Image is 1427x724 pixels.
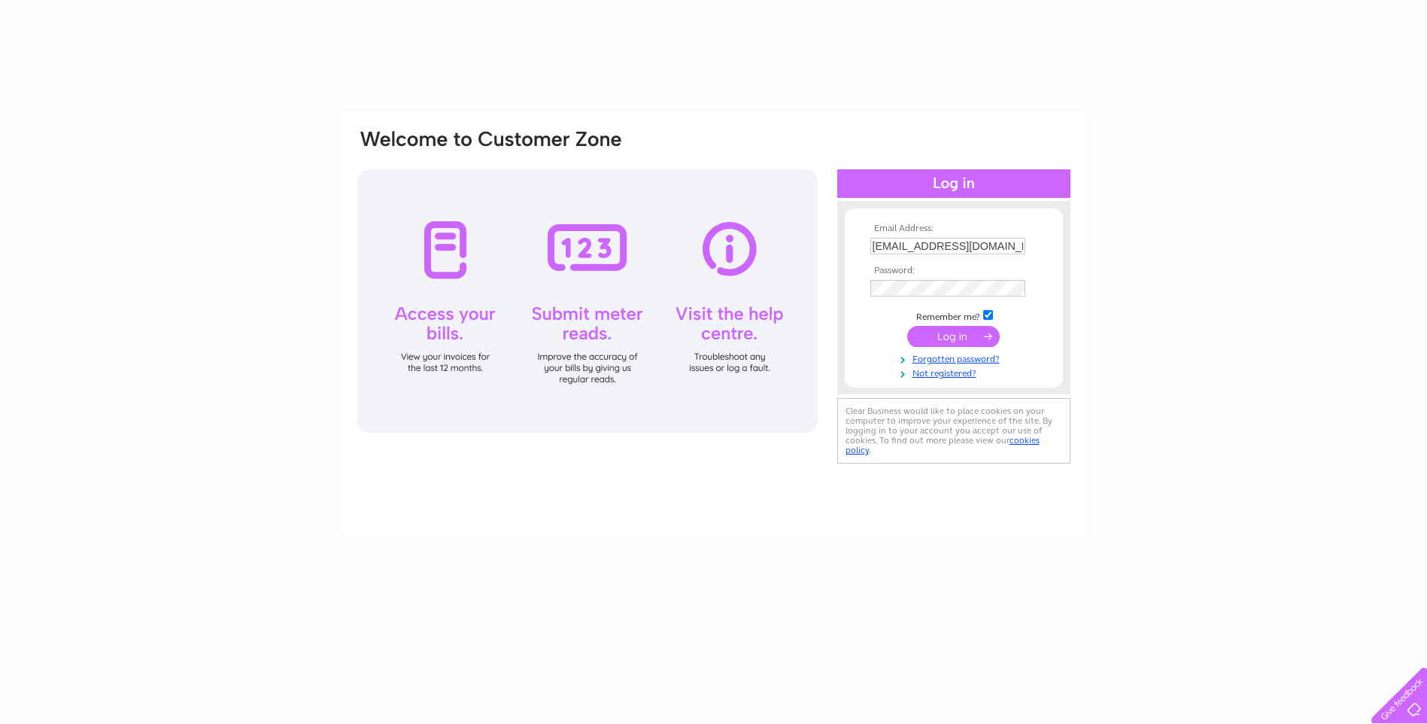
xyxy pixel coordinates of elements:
[870,365,1041,379] a: Not registered?
[846,435,1040,455] a: cookies policy
[867,266,1041,276] th: Password:
[870,351,1041,365] a: Forgotten password?
[867,224,1041,234] th: Email Address:
[867,308,1041,323] td: Remember me?
[837,398,1070,464] div: Clear Business would like to place cookies on your computer to improve your experience of the sit...
[907,326,1000,347] input: Submit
